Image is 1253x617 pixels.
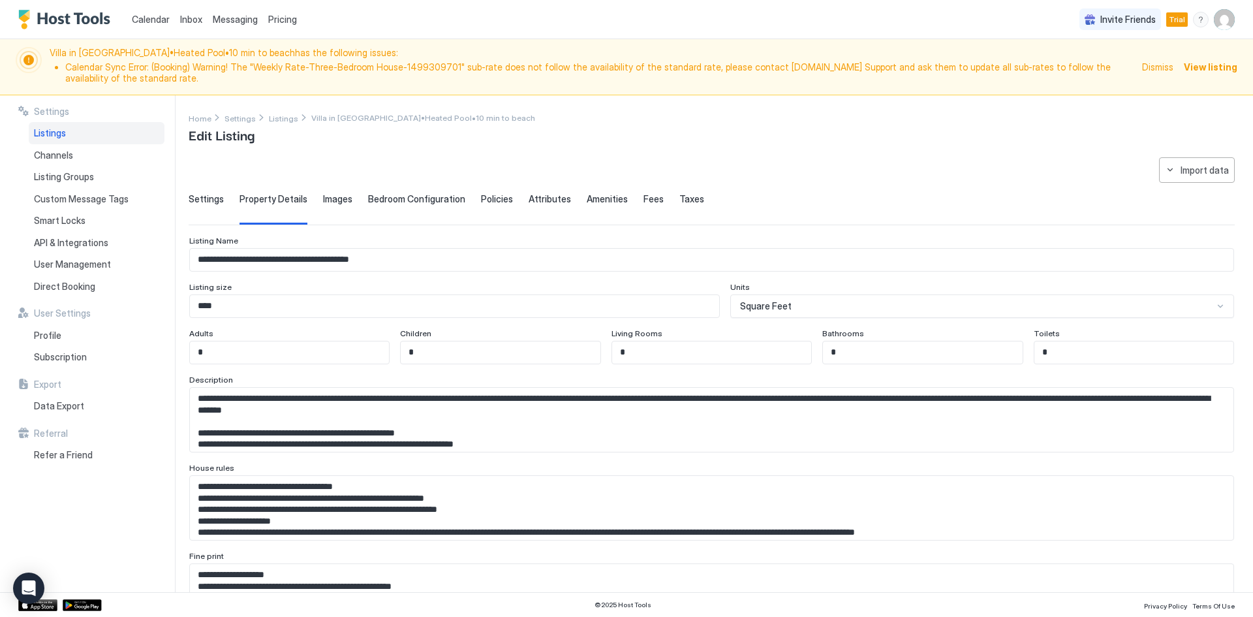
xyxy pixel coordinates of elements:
input: Input Field [612,341,811,364]
a: User Management [29,253,164,276]
span: Privacy Policy [1144,602,1187,610]
span: Trial [1169,14,1185,25]
span: Amenities [587,193,628,205]
textarea: Input Field [190,388,1224,452]
a: API & Integrations [29,232,164,254]
a: Listings [29,122,164,144]
textarea: Input Field [190,476,1224,540]
a: Smart Locks [29,210,164,232]
input: Input Field [823,341,1022,364]
a: Subscription [29,346,164,368]
span: Listing size [189,282,232,292]
span: Attributes [529,193,571,205]
span: Pricing [268,14,297,25]
span: Listing Name [189,236,238,245]
span: API & Integrations [34,237,108,249]
a: Listing Groups [29,166,164,188]
a: App Store [18,599,57,611]
span: Direct Booking [34,281,95,293]
span: Adults [189,328,213,338]
a: Direct Booking [29,276,164,298]
span: Units [730,282,750,292]
span: Home [189,114,211,123]
span: Settings [224,114,256,123]
span: User Settings [34,308,91,319]
span: Fine print [189,551,224,561]
a: Settings [224,111,256,125]
a: Data Export [29,395,164,417]
span: Policies [481,193,513,205]
span: Square Feet [740,300,792,312]
span: Export [34,379,61,390]
div: Dismiss [1142,60,1173,74]
span: Edit Listing [189,125,255,144]
span: Bedroom Configuration [368,193,465,205]
span: Property Details [240,193,307,205]
span: Channels [34,150,73,161]
a: Listings [269,111,298,125]
span: Listing Groups [34,171,94,183]
div: Breadcrumb [269,111,298,125]
span: Inbox [180,14,202,25]
span: Settings [34,106,69,118]
a: Profile [29,324,164,347]
span: Breadcrumb [311,113,535,123]
span: Taxes [679,193,704,205]
input: Input Field [401,341,600,364]
div: Breadcrumb [224,111,256,125]
span: Custom Message Tags [34,193,129,205]
a: Privacy Policy [1144,598,1187,612]
span: Bathrooms [822,328,864,338]
span: Listings [269,114,298,123]
span: Settings [189,193,224,205]
span: Terms Of Use [1192,602,1235,610]
input: Input Field [190,249,1233,271]
a: Google Play Store [63,599,102,611]
span: Listings [34,127,66,139]
span: Villa in [GEOGRAPHIC_DATA]•Heated Pool•10 min to beach has the following issues: [50,47,1134,87]
a: Calendar [132,12,170,26]
a: Channels [29,144,164,166]
span: Refer a Friend [34,449,93,461]
span: © 2025 Host Tools [595,601,651,609]
div: View listing [1184,60,1237,74]
a: Messaging [213,12,258,26]
input: Input Field [1034,341,1233,364]
span: Invite Friends [1100,14,1156,25]
span: Smart Locks [34,215,85,227]
div: Breadcrumb [189,111,211,125]
div: menu [1193,12,1209,27]
button: Import data [1159,157,1235,183]
span: Subscription [34,351,87,363]
a: Home [189,111,211,125]
span: Toilets [1034,328,1060,338]
span: House rules [189,463,234,473]
li: Calendar Sync Error: (Booking) Warning! The "Weekly Rate-Three-Bedroom House-1499309701" sub-rate... [65,61,1134,84]
span: Calendar [132,14,170,25]
span: User Management [34,259,111,270]
span: Living Rooms [611,328,662,338]
a: Custom Message Tags [29,188,164,210]
span: Description [189,375,233,385]
a: Refer a Friend [29,444,164,466]
span: Messaging [213,14,258,25]
input: Input Field [190,295,719,317]
span: Images [323,193,352,205]
a: Host Tools Logo [18,10,116,29]
a: Inbox [180,12,202,26]
span: Fees [643,193,664,205]
input: Input Field [190,341,389,364]
div: Import data [1181,163,1229,177]
div: Open Intercom Messenger [13,573,44,604]
span: Referral [34,428,68,439]
a: Terms Of Use [1192,598,1235,612]
span: Profile [34,330,61,341]
div: User profile [1214,9,1235,30]
span: Data Export [34,400,84,412]
span: Children [400,328,431,338]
